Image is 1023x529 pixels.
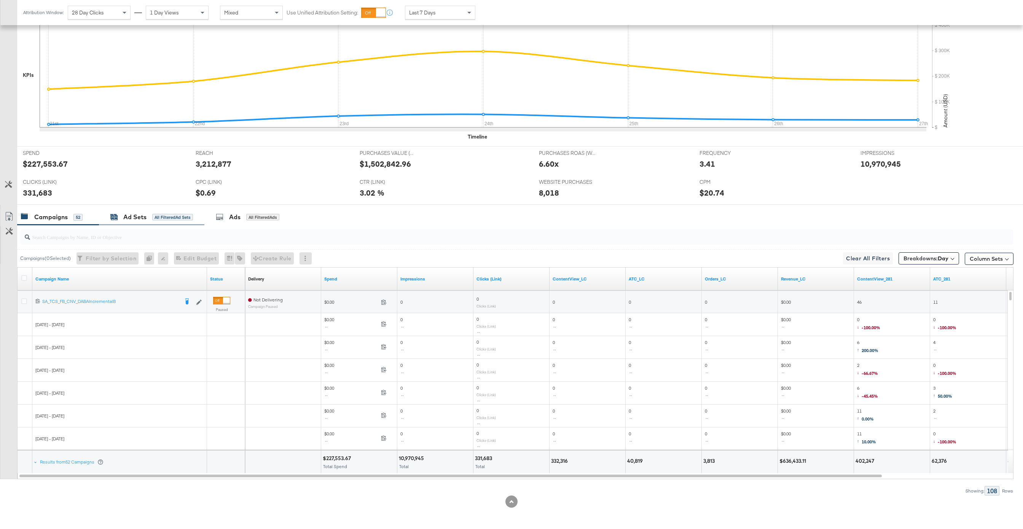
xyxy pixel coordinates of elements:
[629,431,635,446] span: 0
[781,415,787,421] span: ↔
[475,455,494,462] div: 331,683
[196,178,253,186] span: CPC (LINK)
[857,339,878,355] span: 6
[705,299,707,305] span: 0
[399,464,409,469] span: Total
[248,276,264,282] a: Reflects the ability of your Ad Campaign to achieve delivery based on ad states, schedule and bud...
[857,276,927,282] a: ContentView_281
[324,385,378,401] span: $0.00
[857,317,880,332] span: 0
[933,385,952,401] span: 3
[933,438,938,444] span: ↓
[144,252,158,264] div: 0
[35,413,64,419] span: [DATE] - [DATE]
[553,324,559,330] span: ↔
[933,370,938,375] span: ↓
[629,415,635,421] span: ↔
[287,9,358,16] label: Use Unified Attribution Setting:
[551,457,570,465] div: 332,316
[23,150,80,157] span: SPEND
[400,324,407,330] span: ↔
[476,347,496,351] sub: Clicks (Link)
[400,317,407,332] span: 0
[553,299,555,305] span: 0
[23,187,52,198] div: 331,683
[1002,488,1013,494] div: Rows
[985,486,999,496] div: 108
[213,307,230,312] label: Paused
[23,72,34,79] div: KPIs
[20,255,71,262] div: Campaigns ( 0 Selected)
[700,150,757,157] span: FREQUENCY
[42,298,179,306] a: SA_TCS_FB_CNV_DABAIncrementalB
[475,464,485,469] span: Total
[324,324,336,330] span: ↔
[938,393,952,399] span: 50.00%
[705,408,711,424] span: 0
[862,416,874,422] span: 0.00%
[324,392,336,398] span: ↔
[468,133,487,140] div: Timeline
[942,94,949,127] text: Amount (USD)
[862,347,878,353] span: 200.00%
[196,158,231,169] div: 3,212,877
[933,392,938,398] span: ↑
[629,362,635,378] span: 0
[35,390,64,396] span: [DATE] - [DATE]
[846,254,890,263] span: Clear All Filters
[903,255,948,262] span: Breakdowns:
[476,443,483,449] span: ↔
[23,178,80,186] span: CLICKS (LINK)
[705,438,711,444] span: ↔
[629,370,635,375] span: ↔
[933,415,940,421] span: ↔
[539,150,596,157] span: PURCHASES ROAS (WEBSITE EVENTS)
[42,298,179,304] div: SA_TCS_FB_CNV_DABAIncrementalB
[705,431,711,446] span: 0
[862,370,878,376] span: -66.67%
[553,438,559,444] span: ↔
[400,347,407,352] span: ↔
[857,347,862,352] span: ↑
[705,370,711,375] span: ↔
[705,324,711,330] span: ↔
[248,304,283,309] sub: Campaign Paused
[629,408,635,424] span: 0
[72,9,104,16] span: 28 Day Clicks
[965,488,985,494] div: Showing:
[629,317,635,332] span: 0
[35,322,64,327] span: [DATE] - [DATE]
[553,276,623,282] a: ContentView_LC
[629,438,635,444] span: ↔
[400,408,407,424] span: 0
[938,439,956,445] span: -100.00%
[23,10,64,15] div: Attribution Window:
[781,324,787,330] span: ↔
[360,178,417,186] span: CTR (LINK)
[400,415,407,421] span: ↔
[40,459,104,465] div: Results from 52 Campaigns
[781,299,791,305] span: $0.00
[862,393,878,399] span: -45.45%
[700,158,715,169] div: 3.41
[30,226,920,241] input: Search Campaigns by Name, ID or Objective
[705,392,711,398] span: ↔
[360,150,417,157] span: PURCHASES VALUE (WEBSITE EVENTS)
[862,325,880,330] span: -100.00%
[857,324,862,330] span: ↓
[476,352,483,358] span: ↔
[400,370,407,375] span: ↔
[938,370,956,376] span: -100.00%
[35,436,64,441] span: [DATE] - [DATE]
[857,299,862,305] span: 46
[781,438,787,444] span: ↔
[476,324,496,328] sub: Clicks (Link)
[933,324,938,330] span: ↓
[553,317,559,332] span: 0
[857,408,874,424] span: 11
[705,415,711,421] span: ↔
[476,339,479,345] span: 0
[705,317,711,332] span: 0
[400,392,407,398] span: ↔
[553,385,559,401] span: 0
